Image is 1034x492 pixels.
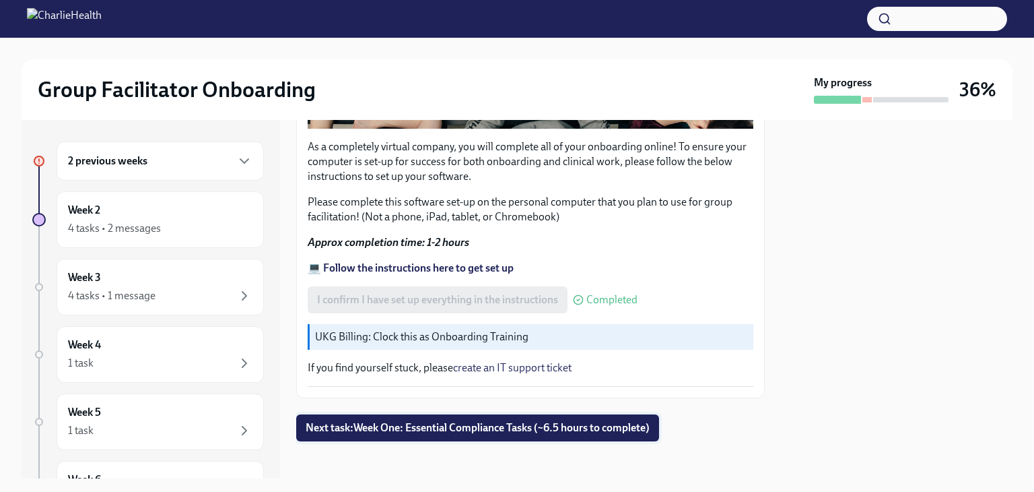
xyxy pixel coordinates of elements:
span: Completed [586,295,637,305]
button: Next task:Week One: Essential Compliance Tasks (~6.5 hours to complete) [296,414,659,441]
div: 2 previous weeks [57,142,264,181]
strong: My progress [814,75,872,90]
img: CharlieHealth [27,8,102,30]
p: UKG Billing: Clock this as Onboarding Training [315,330,748,344]
a: Week 51 task [32,394,264,450]
h6: Week 5 [68,405,101,420]
div: 4 tasks • 1 message [68,288,156,303]
a: create an IT support ticket [453,361,572,374]
a: 💻 Follow the instructions here to get set up [308,262,514,274]
a: Week 41 task [32,326,264,383]
span: Next task : Week One: Essential Compliance Tasks (~6.5 hours to complete) [306,421,650,435]
h6: Week 6 [68,472,101,487]
h2: Group Facilitator Onboarding [38,76,316,103]
h6: Week 2 [68,203,100,218]
strong: Approx completion time: 1-2 hours [308,236,469,249]
p: Please complete this software set-up on the personal computer that you plan to use for group faci... [308,195,753,224]
div: 4 tasks • 2 messages [68,221,161,236]
p: If you find yourself stuck, please [308,361,753,375]
div: 1 task [68,356,94,371]
p: As a completely virtual company, you will complete all of your onboarding online! To ensure your ... [308,140,753,184]
h6: Week 3 [68,270,101,285]
a: Week 34 tasks • 1 message [32,259,264,315]
h3: 36% [959,78,996,102]
h6: 2 previous weeks [68,154,147,168]
a: Week 24 tasks • 2 messages [32,191,264,248]
h6: Week 4 [68,338,101,352]
div: 1 task [68,423,94,438]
